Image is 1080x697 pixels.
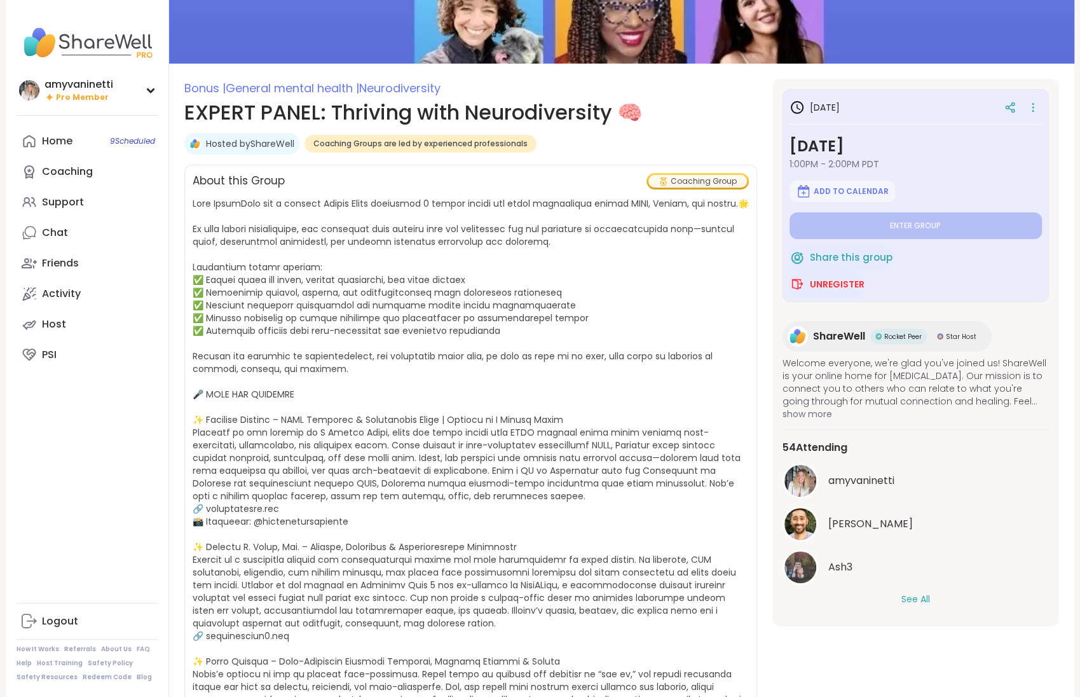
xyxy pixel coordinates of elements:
a: Chat [17,217,158,248]
a: Activity [17,279,158,309]
span: Share this group [810,251,892,265]
a: Support [17,187,158,217]
button: Share this group [789,244,892,271]
span: 54 Attending [783,440,847,455]
a: brett[PERSON_NAME] [783,506,1049,542]
img: amyvaninetti [784,465,816,497]
a: Safety Policy [88,659,133,668]
span: brett [828,516,913,532]
img: ShareWell Logomark [789,277,805,292]
button: Enter group [789,212,1042,239]
span: General mental health | [226,80,359,96]
img: amyvaninetti [19,80,39,100]
a: Host [17,309,158,340]
img: ShareWell [189,137,202,150]
div: Host [42,317,66,331]
a: Help [17,659,32,668]
a: amyvaninettiamyvaninetti [783,463,1049,499]
a: Host Training [37,659,83,668]
a: ShareWellShareWellRocket PeerRocket PeerStar HostStar Host [783,321,992,352]
span: ShareWell [813,329,865,344]
span: Star Host [946,332,976,342]
a: PSI [17,340,158,370]
a: Safety Resources [17,673,78,682]
div: Coaching [42,165,93,179]
img: Rocket Peer [875,333,882,340]
span: Coaching Groups are led by experienced professionals [313,139,528,149]
button: See All [901,593,930,606]
h3: [DATE] [789,135,1042,158]
a: Coaching [17,156,158,187]
div: Support [42,195,84,209]
div: Home [42,134,72,148]
a: Friends [17,248,158,279]
button: Add to Calendar [789,181,895,202]
span: Unregister [810,278,865,291]
span: 1:00PM - 2:00PM PDT [789,158,1042,170]
h1: EXPERT PANEL: Thriving with Neurodiversity 🧠 [184,97,757,128]
img: ShareWell Logomark [796,184,811,199]
img: brett [784,508,816,540]
span: Neurodiversity [359,80,441,96]
img: Ash3 [784,551,816,583]
div: Coaching Group [648,175,747,188]
div: Activity [42,287,81,301]
span: Rocket Peer [884,332,922,342]
a: Logout [17,606,158,637]
a: About Us [101,645,132,654]
span: Welcome everyone, we're glad you've joined us! ShareWell is your online home for [MEDICAL_DATA]. ... [783,357,1049,408]
div: PSI [42,348,57,362]
h3: [DATE] [789,100,840,115]
span: 9 Scheduled [110,136,155,146]
a: How It Works [17,645,59,654]
a: Referrals [64,645,96,654]
div: Chat [42,226,68,240]
img: ShareWell Nav Logo [17,20,158,65]
a: Ash3Ash3 [783,549,1049,585]
span: show more [783,408,1049,420]
div: amyvaninetti [44,78,113,92]
a: Redeem Code [83,673,132,682]
div: Friends [42,256,79,270]
a: Hosted byShareWell [206,137,294,150]
a: FAQ [137,645,150,654]
button: Unregister [789,271,865,298]
span: Enter group [890,221,941,231]
span: amyvaninetti [828,473,894,488]
h2: About this Group [193,173,285,190]
a: Blog [137,673,152,682]
img: Star Host [937,333,943,340]
div: Logout [42,614,78,628]
span: Ash3 [828,560,852,575]
a: Home9Scheduled [17,126,158,156]
img: ShareWell [788,326,808,347]
span: Add to Calendar [814,186,889,197]
span: Pro Member [56,92,109,103]
img: ShareWell Logomark [789,250,805,265]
